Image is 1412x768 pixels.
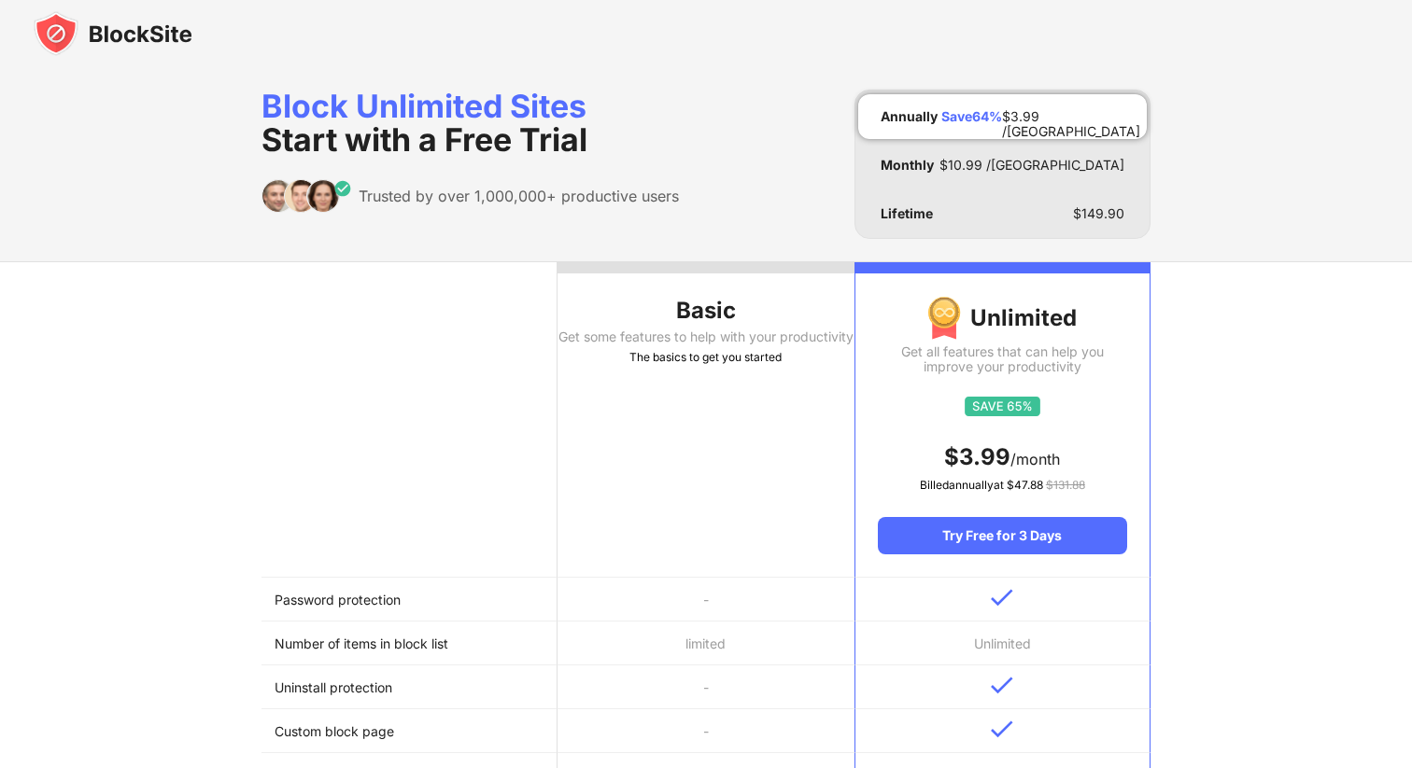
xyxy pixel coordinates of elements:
img: save65.svg [965,397,1040,416]
div: Block Unlimited Sites [261,90,679,157]
td: - [558,709,854,753]
div: Get some features to help with your productivity [558,329,854,344]
img: trusted-by.svg [261,179,352,213]
td: - [558,578,854,621]
div: Monthly [881,158,934,173]
div: Lifetime [881,206,933,221]
div: Annually [881,109,938,124]
div: $ 10.99 /[GEOGRAPHIC_DATA] [939,158,1124,173]
div: The basics to get you started [558,348,854,367]
td: Unlimited [854,621,1151,665]
div: $ 3.99 /[GEOGRAPHIC_DATA] [1002,109,1140,124]
div: Unlimited [878,296,1127,341]
img: v-blue.svg [991,677,1013,694]
img: v-blue.svg [991,720,1013,738]
img: v-blue.svg [991,589,1013,607]
td: Password protection [261,578,558,621]
td: limited [558,621,854,665]
div: Basic [558,296,854,326]
td: Uninstall protection [261,665,558,709]
span: $ 3.99 [944,443,1010,470]
img: blocksite-icon-black.svg [34,11,192,56]
td: Number of items in block list [261,621,558,665]
div: $ 149.90 [1073,206,1124,221]
td: - [558,665,854,709]
div: /month [878,442,1127,472]
td: Custom block page [261,709,558,753]
span: $ 131.88 [1046,478,1085,492]
div: Get all features that can help you improve your productivity [878,344,1127,374]
span: Start with a Free Trial [261,120,587,159]
div: Billed annually at $ 47.88 [878,476,1127,495]
div: Trusted by over 1,000,000+ productive users [359,187,679,205]
img: img-premium-medal [927,296,961,341]
div: Save 64 % [941,109,1002,124]
div: Try Free for 3 Days [878,517,1127,554]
